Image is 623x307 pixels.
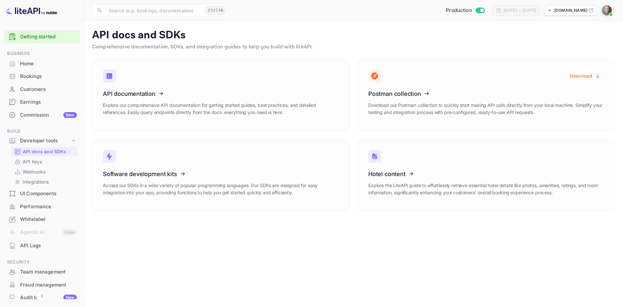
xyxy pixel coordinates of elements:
[4,187,80,200] div: UI Components
[23,148,67,155] p: API docs and SDKs
[4,279,80,291] a: Fraud management
[103,102,339,116] p: Explore our comprehensive API documentation for getting started guides, best practices, and detai...
[12,177,78,186] div: Integrations
[4,96,80,108] a: Earnings
[12,147,78,156] div: API docs and SDKs
[4,50,80,57] span: Business
[4,200,80,212] a: Performance
[20,33,77,41] a: Getting started
[4,30,80,44] div: Getting started
[4,58,80,70] div: Home
[20,294,77,301] div: Audit logs
[4,135,80,147] div: Developer tools
[63,112,77,118] div: New
[20,268,77,276] div: Team management
[92,43,615,51] p: Comprehensive documentation, SDKs, and integration guides to help you build with liteAPI.
[4,279,80,291] div: Fraud management
[4,83,80,95] a: Customers
[4,200,80,213] div: Performance
[4,213,80,225] a: Whitelabel
[443,7,487,14] div: Switch to Sandbox mode
[4,187,80,199] a: UI Components
[20,190,77,198] div: UI Components
[63,295,77,301] div: New
[4,70,80,82] a: Bookings
[206,6,226,15] div: Ctrl+K
[4,266,80,278] div: Team management
[4,239,80,252] div: API Logs
[566,70,605,82] button: Download
[446,7,472,14] span: Production
[4,128,80,135] span: Build
[20,73,77,80] div: Bookings
[105,4,203,17] input: Search (e.g. bookings, documentation)
[368,90,605,97] h3: Postman collection
[14,158,75,165] a: API Keys
[4,70,80,83] div: Bookings
[20,137,70,145] div: Developer tools
[4,213,80,226] div: Whitelabel
[92,29,615,42] p: API docs and SDKs
[4,291,80,303] a: Audit logsNew
[23,168,45,175] p: Webhooks
[20,111,77,119] div: Commission
[23,178,49,185] p: Integrations
[20,60,77,68] div: Home
[4,266,80,278] a: Team management
[20,216,77,223] div: Whitelabel
[368,171,605,177] h3: Hotel content
[504,7,536,13] div: [DATE] — [DATE]
[12,167,78,176] div: Webhooks
[368,102,605,116] p: Download our Postman collection to quickly start making API calls directly from your local machin...
[103,171,339,177] h3: Software development kits
[4,291,80,304] div: Audit logsNew
[358,139,615,211] a: Hotel contentExplore the LiteAPI guide to effortlessly retrieve essential hotel details like phot...
[4,239,80,251] a: API Logs
[20,203,77,211] div: Performance
[14,168,75,175] a: Webhooks
[368,182,605,196] p: Explore the LiteAPI guide to effortlessly retrieve essential hotel details like photos, amenities...
[554,7,587,13] p: [DOMAIN_NAME]
[20,86,77,93] div: Customers
[14,178,75,185] a: Integrations
[4,109,80,121] a: CommissionNew
[20,98,77,106] div: Earnings
[4,259,80,266] span: Security
[103,90,339,97] h3: API documentation
[12,157,78,166] div: API Keys
[602,5,612,16] img: Neville van Jaarsveld
[4,83,80,96] div: Customers
[5,5,57,16] img: LiteAPI logo
[92,139,350,211] a: Software development kitsAccess our SDKs in a wide variety of popular programming languages. Our ...
[14,148,75,155] a: API docs and SDKs
[103,182,339,196] p: Access our SDKs in a wide variety of popular programming languages. Our SDKs are designed for eas...
[23,158,42,165] p: API Keys
[20,242,77,249] div: API Logs
[20,281,77,289] div: Fraud management
[4,58,80,70] a: Home
[92,59,350,131] a: API documentationExplore our comprehensive API documentation for getting started guides, best pra...
[36,290,48,302] button: Collapse navigation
